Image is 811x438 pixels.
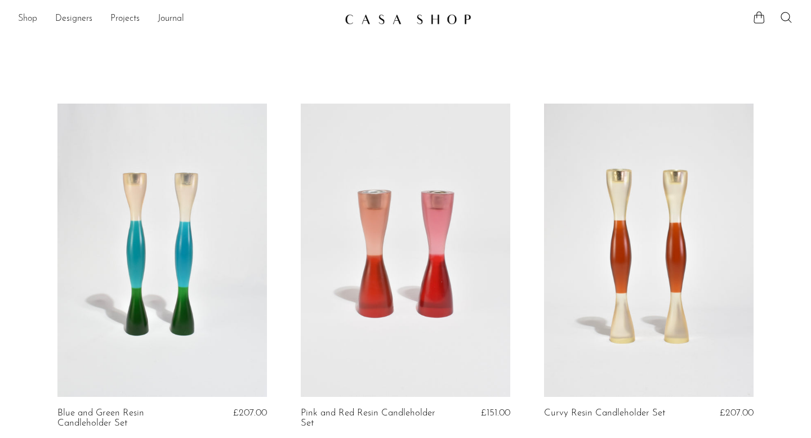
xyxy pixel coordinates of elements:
[301,408,440,429] a: Pink and Red Resin Candleholder Set
[18,10,336,29] ul: NEW HEADER MENU
[158,12,184,26] a: Journal
[55,12,92,26] a: Designers
[233,408,267,418] span: £207.00
[57,408,197,429] a: Blue and Green Resin Candleholder Set
[544,408,665,418] a: Curvy Resin Candleholder Set
[481,408,510,418] span: £151.00
[110,12,140,26] a: Projects
[18,10,336,29] nav: Desktop navigation
[720,408,754,418] span: £207.00
[18,12,37,26] a: Shop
